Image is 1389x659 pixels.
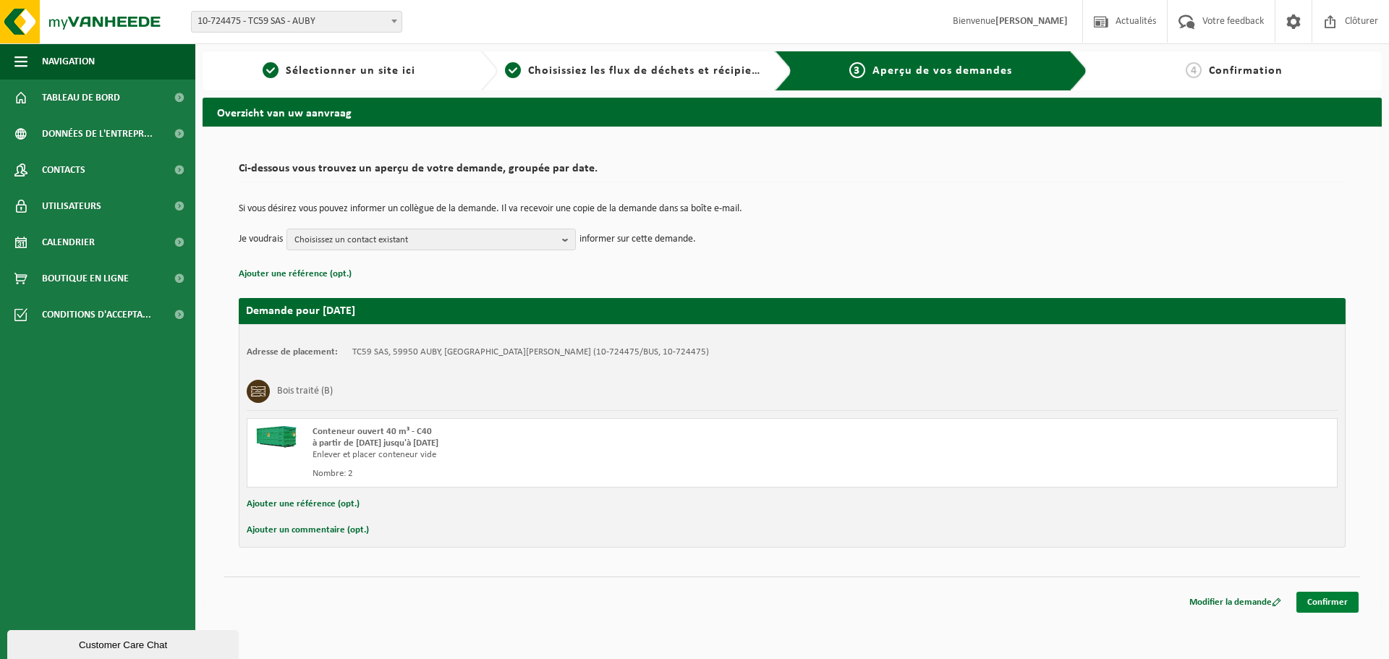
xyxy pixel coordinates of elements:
strong: Demande pour [DATE] [246,305,355,317]
span: Conteneur ouvert 40 m³ - C40 [313,427,432,436]
p: Je voudrais [239,229,283,250]
strong: à partir de [DATE] jusqu'à [DATE] [313,438,438,448]
h3: Bois traité (B) [277,380,333,403]
span: Utilisateurs [42,188,101,224]
span: Choisissiez les flux de déchets et récipients [528,65,769,77]
strong: Adresse de placement: [247,347,338,357]
span: Boutique en ligne [42,260,129,297]
span: Navigation [42,43,95,80]
div: Nombre: 2 [313,468,850,480]
span: Confirmation [1209,65,1283,77]
span: Choisissez un contact existant [294,229,556,251]
span: 2 [505,62,521,78]
button: Ajouter une référence (opt.) [239,265,352,284]
span: 1 [263,62,279,78]
span: Tableau de bord [42,80,120,116]
strong: [PERSON_NAME] [995,16,1068,27]
button: Choisissez un contact existant [286,229,576,250]
button: Ajouter un commentaire (opt.) [247,521,369,540]
span: Données de l'entrepr... [42,116,153,152]
iframe: chat widget [7,627,242,659]
span: 4 [1186,62,1202,78]
a: 2Choisissiez les flux de déchets et récipients [505,62,764,80]
a: Confirmer [1296,592,1359,613]
span: Sélectionner un site ici [286,65,415,77]
td: TC59 SAS, 59950 AUBY, [GEOGRAPHIC_DATA][PERSON_NAME] (10-724475/BUS, 10-724475) [352,346,709,358]
button: Ajouter une référence (opt.) [247,495,360,514]
div: Enlever et placer conteneur vide [313,449,850,461]
span: Conditions d'accepta... [42,297,151,333]
span: Contacts [42,152,85,188]
a: 1Sélectionner un site ici [210,62,469,80]
h2: Overzicht van uw aanvraag [203,98,1382,126]
span: 10-724475 - TC59 SAS - AUBY [192,12,402,32]
p: Si vous désirez vous pouvez informer un collègue de la demande. Il va recevoir une copie de la de... [239,204,1346,214]
p: informer sur cette demande. [579,229,696,250]
span: 3 [849,62,865,78]
a: Modifier la demande [1178,592,1292,613]
img: HK-XC-40-GN-00.png [255,426,298,448]
span: Aperçu de vos demandes [872,65,1012,77]
span: 10-724475 - TC59 SAS - AUBY [191,11,402,33]
span: Calendrier [42,224,95,260]
h2: Ci-dessous vous trouvez un aperçu de votre demande, groupée par date. [239,163,1346,182]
